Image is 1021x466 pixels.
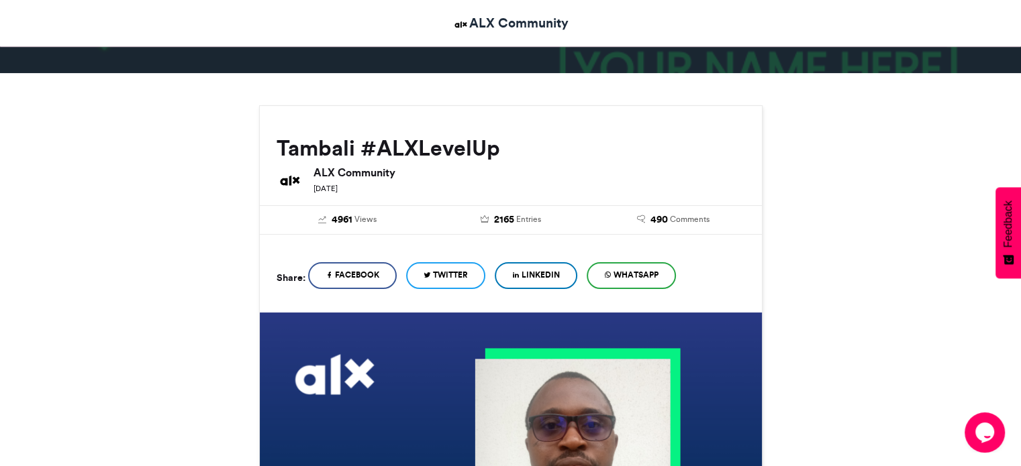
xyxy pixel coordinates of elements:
span: LinkedIn [522,269,560,281]
a: WhatsApp [587,262,676,289]
small: [DATE] [313,184,338,193]
span: Comments [670,213,710,225]
h5: Share: [277,269,305,286]
span: Facebook [335,269,379,281]
span: 4961 [332,213,352,227]
img: ALX Community [277,167,303,194]
a: Twitter [406,262,485,289]
img: ALX Community [452,16,469,33]
a: Facebook [308,262,397,289]
span: 490 [650,213,668,227]
a: 4961 Views [277,213,420,227]
h6: ALX Community [313,167,745,178]
button: Feedback - Show survey [995,187,1021,278]
span: Twitter [433,269,468,281]
span: Views [354,213,377,225]
a: 2165 Entries [439,213,582,227]
span: 2165 [493,213,514,227]
span: Feedback [1002,200,1014,247]
span: WhatsApp [614,269,659,281]
a: LinkedIn [495,262,577,289]
h2: Tambali #ALXLevelUp [277,136,745,160]
iframe: chat widget [965,412,1008,453]
a: ALX Community [452,13,569,33]
a: 490 Comments [602,213,745,227]
span: Entries [516,213,540,225]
